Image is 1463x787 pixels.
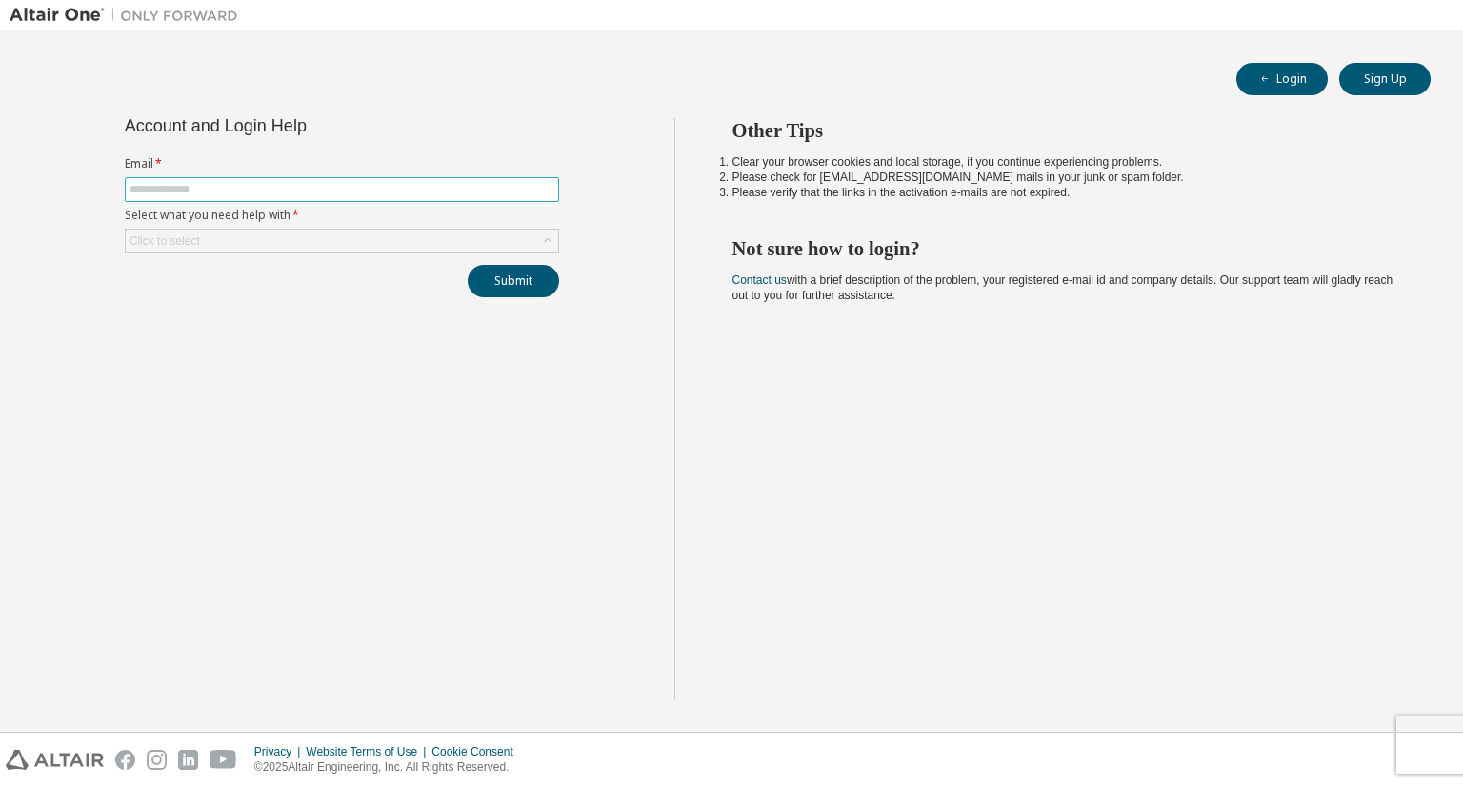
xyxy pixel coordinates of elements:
img: youtube.svg [210,750,237,770]
button: Sign Up [1339,63,1431,95]
button: Login [1236,63,1328,95]
p: © 2025 Altair Engineering, Inc. All Rights Reserved. [254,759,525,776]
img: altair_logo.svg [6,750,104,770]
span: with a brief description of the problem, your registered e-mail id and company details. Our suppo... [732,273,1393,302]
img: Altair One [10,6,248,25]
div: Cookie Consent [431,744,524,759]
div: Account and Login Help [125,118,472,133]
img: instagram.svg [147,750,167,770]
h2: Not sure how to login? [732,236,1397,261]
a: Contact us [732,273,787,287]
h2: Other Tips [732,118,1397,143]
div: Website Terms of Use [306,744,431,759]
label: Select what you need help with [125,208,559,223]
li: Clear your browser cookies and local storage, if you continue experiencing problems. [732,154,1397,170]
li: Please verify that the links in the activation e-mails are not expired. [732,185,1397,200]
li: Please check for [EMAIL_ADDRESS][DOMAIN_NAME] mails in your junk or spam folder. [732,170,1397,185]
img: linkedin.svg [178,750,198,770]
div: Click to select [130,233,200,249]
div: Privacy [254,744,306,759]
label: Email [125,156,559,172]
div: Click to select [126,230,558,252]
button: Submit [468,265,559,297]
img: facebook.svg [115,750,135,770]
